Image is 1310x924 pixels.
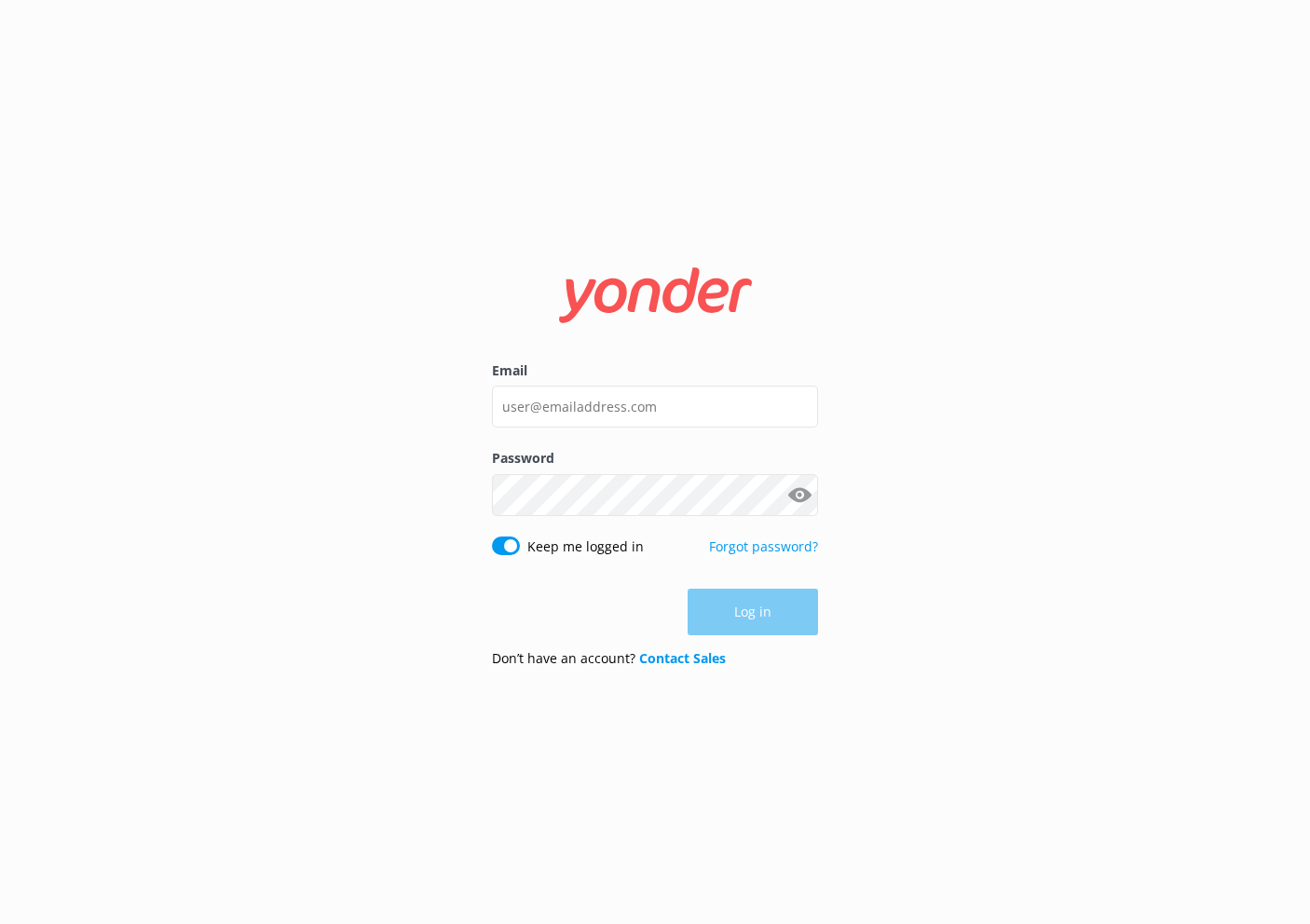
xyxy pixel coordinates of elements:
a: Contact Sales [639,649,726,667]
input: user@emailaddress.com [492,386,818,428]
label: Password [492,448,818,469]
label: Email [492,360,818,381]
a: Forgot password? [709,537,818,555]
button: Show password [781,476,818,513]
p: Don’t have an account? [492,648,726,669]
label: Keep me logged in [527,537,644,557]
